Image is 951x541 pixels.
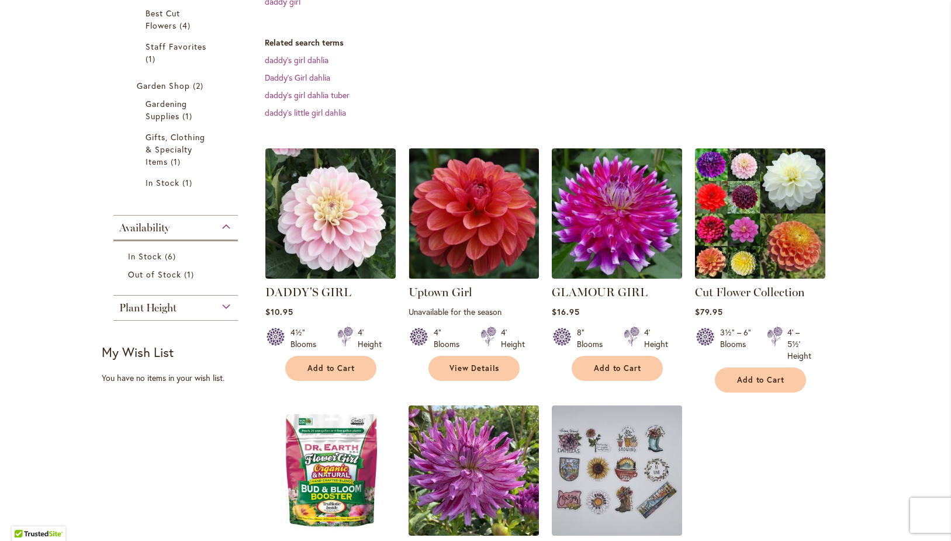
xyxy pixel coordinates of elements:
[128,251,162,262] span: In Stock
[695,306,723,317] span: $79.95
[409,527,539,538] a: Bedazzled
[552,405,682,536] img: KPB Designs Stickers
[265,54,328,65] a: daddy's girl dahlia
[146,98,209,122] a: Gardening Supplies
[184,268,197,280] span: 1
[146,8,180,31] span: Best Cut Flowers
[119,221,170,234] span: Availability
[265,285,351,299] a: DADDY'S GIRL
[193,79,206,92] span: 2
[146,7,209,32] a: Best Cut Flowers
[644,327,668,350] div: 4' Height
[102,344,174,360] strong: My Wish List
[137,79,218,92] a: Garden Shop
[146,41,207,52] span: Staff Favorites
[265,89,350,100] a: daddy's girl dahlia tuber
[265,37,850,48] dt: Related search terms
[146,40,209,65] a: Staff Favorites
[265,527,396,538] a: Dr. Earth Flower Girl Organic Fertilizer
[146,131,206,167] span: Gifts, Clothing & Specialty Items
[265,107,346,118] a: daddy's little girl dahlia
[146,98,187,122] span: Gardening Supplies
[449,363,500,373] span: View Details
[146,177,179,188] span: In Stock
[552,527,682,538] a: KPB Designs Stickers
[594,363,642,373] span: Add to Cart
[171,155,184,168] span: 1
[285,356,376,381] button: Add to Cart
[119,301,177,314] span: Plant Height
[409,306,539,317] p: Unavailable for the season
[137,80,191,91] span: Garden Shop
[428,356,520,381] a: View Details
[434,327,466,350] div: 4" Blooms
[715,367,806,393] button: Add to Cart
[265,306,293,317] span: $10.95
[265,72,330,83] a: Daddy's Girl dahlia
[128,269,182,280] span: Out of Stock
[128,268,227,280] a: Out of Stock 1
[291,327,323,350] div: 4½" Blooms
[695,148,825,279] img: CUT FLOWER COLLECTION
[146,176,209,189] a: In Stock
[577,327,610,350] div: 8" Blooms
[409,148,539,279] img: Uptown Girl
[102,372,258,384] div: You have no items in your wish list.
[265,405,396,536] img: Dr. Earth Flower Girl Organic Fertilizer
[787,327,811,362] div: 4' – 5½' Height
[182,110,195,122] span: 1
[572,356,663,381] button: Add to Cart
[265,148,396,279] img: DADDY'S GIRL
[409,405,539,536] img: Bedazzled
[552,270,682,281] a: GLAMOUR GIRL
[146,53,158,65] span: 1
[552,148,682,279] img: GLAMOUR GIRL
[9,500,42,532] iframe: Launch Accessibility Center
[720,327,753,362] div: 3½" – 6" Blooms
[737,375,785,385] span: Add to Cart
[358,327,382,350] div: 4' Height
[695,285,805,299] a: Cut Flower Collection
[552,306,580,317] span: $16.95
[501,327,525,350] div: 4' Height
[695,270,825,281] a: CUT FLOWER COLLECTION
[179,19,193,32] span: 4
[165,250,179,262] span: 6
[409,270,539,281] a: Uptown Girl
[182,176,195,189] span: 1
[128,250,227,262] a: In Stock 6
[307,363,355,373] span: Add to Cart
[552,285,648,299] a: GLAMOUR GIRL
[409,285,472,299] a: Uptown Girl
[146,131,209,168] a: Gifts, Clothing &amp; Specialty Items
[265,270,396,281] a: DADDY'S GIRL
